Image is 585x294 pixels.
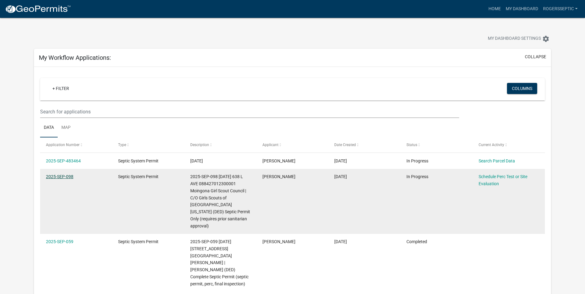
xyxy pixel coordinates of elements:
span: 2025-SEP-059 06/24/2025 750 S AVE 088425072300006 Montang, Mia | Montang, Terry L (DED) Complete ... [190,239,249,286]
span: In Progress [406,158,428,163]
span: Current Activity [479,143,504,147]
a: Schedule Perc Test or Site Evaluation [479,174,527,186]
datatable-header-cell: Date Created [328,137,401,152]
a: 2025-SEP-098 [46,174,73,179]
span: Rick Rogers [262,239,295,244]
i: settings [542,35,550,43]
span: Description [190,143,209,147]
a: rogersseptic [541,3,580,15]
span: Septic System Permit [118,239,159,244]
span: My Dashboard Settings [488,35,541,43]
a: Search Parcel Data [479,158,515,163]
span: In Progress [406,174,428,179]
datatable-header-cell: Application Number [40,137,112,152]
datatable-header-cell: Description [184,137,257,152]
a: Home [486,3,503,15]
datatable-header-cell: Current Activity [473,137,545,152]
button: My Dashboard Settingssettings [483,33,554,45]
span: Type [118,143,126,147]
datatable-header-cell: Applicant [256,137,328,152]
span: Date Created [334,143,356,147]
span: 06/24/2025 [334,239,347,244]
span: 09/09/2025 [334,174,347,179]
datatable-header-cell: Status [401,137,473,152]
span: Applicant [262,143,278,147]
span: Application Number [46,143,80,147]
a: 2025-SEP-483464 [46,158,81,163]
a: My Dashboard [503,3,541,15]
span: Septic System Permit [118,174,159,179]
span: 2025-SEP-098 09/09/2025 638 L AVE 088427012300001 Moingona Girl Scout Council | C/O Girls Scouts ... [190,174,250,228]
span: Completed [406,239,427,244]
span: Status [406,143,417,147]
h5: My Workflow Applications: [39,54,111,61]
span: Septic System Permit [118,158,159,163]
a: 2025-SEP-059 [46,239,73,244]
a: Map [58,118,74,138]
span: 09/24/2025 [334,158,347,163]
span: 09/24/2025 [190,158,203,163]
datatable-header-cell: Type [112,137,184,152]
a: Data [40,118,58,138]
button: collapse [525,54,546,60]
span: Rick Rogers [262,158,295,163]
span: Rick Rogers [262,174,295,179]
input: Search for applications [40,105,459,118]
a: + Filter [47,83,74,94]
button: Columns [507,83,537,94]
